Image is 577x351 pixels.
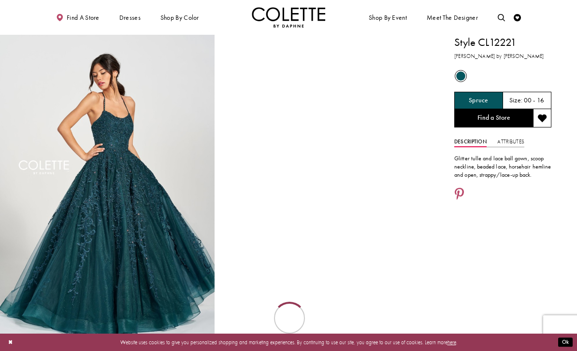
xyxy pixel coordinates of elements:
[454,137,487,147] a: Description
[454,52,551,60] h3: [PERSON_NAME] by [PERSON_NAME]
[119,14,141,21] span: Dresses
[447,339,456,346] a: here
[454,69,551,83] div: Product color controls state depends on size chosen
[218,35,433,142] video: Style CL12221 Colette by Daphne #1 autoplay loop mute video
[252,7,325,28] a: Visit Home Page
[454,109,533,127] a: Find a Store
[425,7,480,28] a: Meet the designer
[427,14,478,21] span: Meet the designer
[160,14,199,21] span: Shop by color
[369,14,407,21] span: Shop By Event
[454,35,551,50] h1: Style CL12221
[558,338,573,347] button: Submit Dialog
[496,7,507,28] a: Toggle search
[512,7,523,28] a: Check Wishlist
[53,337,524,347] p: Website uses cookies to give you personalized shopping and marketing experiences. By continuing t...
[454,154,551,179] div: Glitter tulle and lace ball gown, scoop neckline, beaded lace, horsehair hemline and open, strapp...
[4,336,16,349] button: Close Dialog
[469,97,489,104] h5: Chosen color
[67,14,100,21] span: Find a store
[454,70,467,83] div: Spruce
[54,7,101,28] a: Find a store
[509,97,522,105] span: Size:
[524,97,545,104] h5: 00 - 16
[454,188,464,202] a: Share using Pinterest - Opens in new tab
[367,7,408,28] span: Shop By Event
[533,109,551,127] button: Add to wishlist
[117,7,143,28] span: Dresses
[159,7,201,28] span: Shop by color
[252,7,325,28] img: Colette by Daphne
[497,137,524,147] a: Attributes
